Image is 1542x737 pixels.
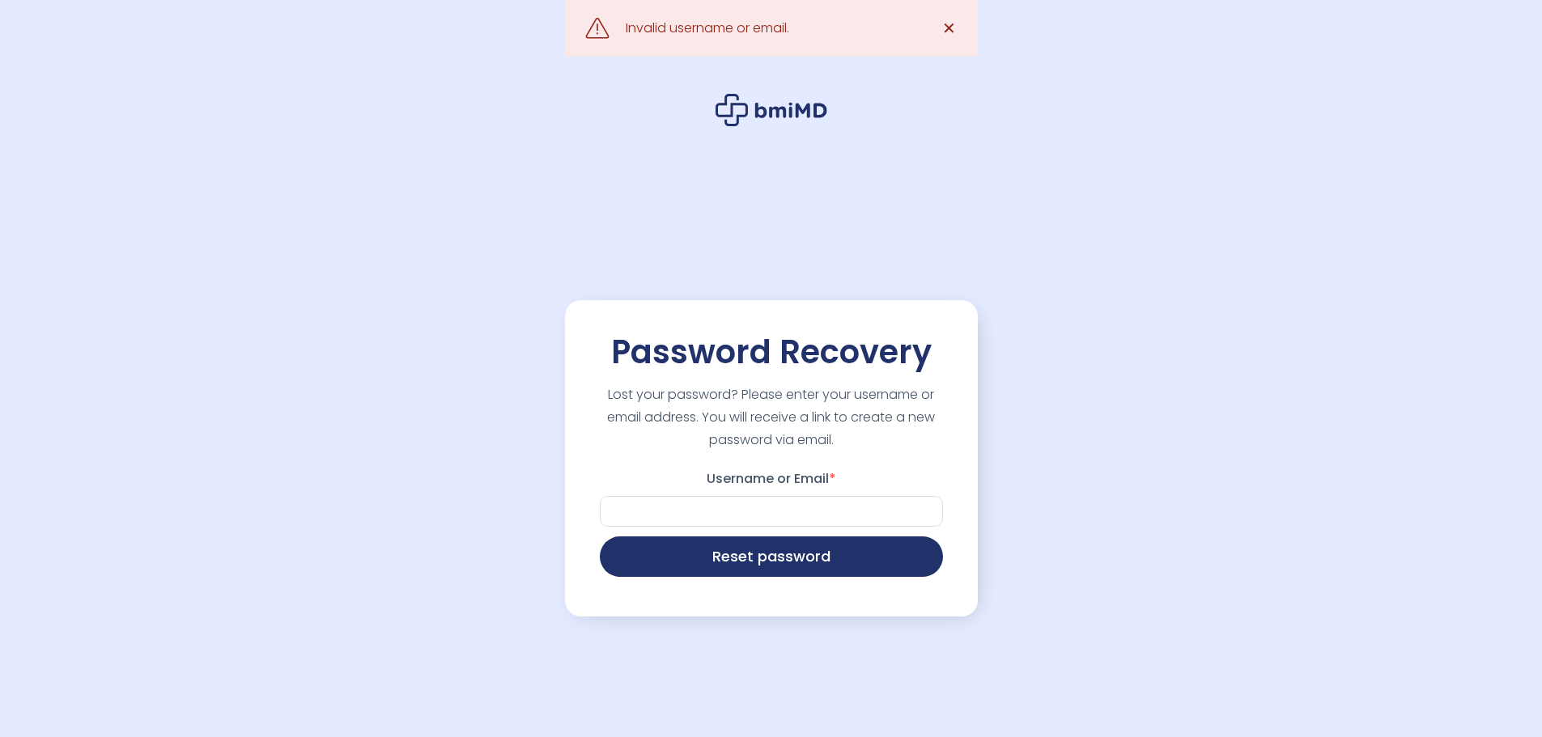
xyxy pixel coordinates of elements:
[600,466,943,492] label: Username or Email
[942,17,956,40] span: ✕
[600,536,943,577] button: Reset password
[933,12,966,44] a: ✕
[597,383,945,451] p: Lost your password? Please enter your username or email address. You will receive a link to creat...
[626,17,789,40] div: Invalid username or email.
[611,332,932,371] h2: Password Recovery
